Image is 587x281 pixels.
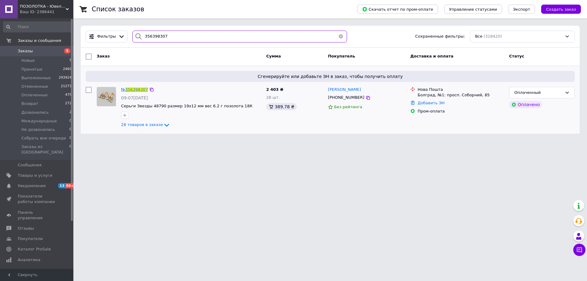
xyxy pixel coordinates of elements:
[21,135,66,141] span: Собрать вне очереди
[65,92,72,98] span: 475
[418,87,504,92] div: Нова Пошта
[21,118,57,124] span: Международные
[97,87,116,106] img: Фото товару
[59,75,72,81] span: 293924
[88,73,572,79] span: Сгенерируйте или добавьте ЭН в заказ, чтобы получить оплату
[69,127,72,132] span: 0
[21,75,51,81] span: Выполненные
[58,183,65,188] span: 13
[415,34,465,39] span: Сохраненные фильтры:
[18,183,46,189] span: Уведомления
[418,92,504,98] div: Болград, №1: просп. Соборний, 85
[18,38,61,43] span: Заказы и сообщения
[418,101,445,105] a: Добавить ЭН
[69,135,72,141] span: 0
[121,87,148,92] a: №356398307
[266,54,281,58] span: Сумма
[61,84,72,89] span: 21271
[18,268,57,279] span: Инструменты вебмастера и SEO
[475,34,482,39] span: Все
[92,6,144,13] h1: Список заказов
[18,210,57,221] span: Панель управления
[3,21,72,32] input: Поиск
[328,95,364,100] span: [PHONE_NUMBER]
[513,7,530,12] span: Экспорт
[97,34,116,39] span: Фильтры
[18,257,40,263] span: Аналитика
[535,7,581,11] a: Создать заказ
[514,90,562,96] div: Оплаченный
[508,5,535,14] button: Экспорт
[18,236,43,242] span: Покупатели
[266,103,297,110] div: 389.78 ₴
[121,87,125,92] span: №
[21,101,38,106] span: Возврат
[573,244,585,256] button: Чат с покупателем
[121,95,148,100] span: 09:07[DATE]
[18,194,57,205] span: Показатели работы компании
[125,87,148,92] span: 356398307
[21,110,49,115] span: Дозвонились
[541,5,581,14] button: Создать заказ
[21,144,69,155] span: Заказы из [GEOGRAPHIC_DATA]
[18,48,33,54] span: Заказы
[132,31,347,43] input: Поиск по номеру заказа, ФИО покупателя, номеру телефона, Email, номеру накладной
[509,54,524,58] span: Статус
[546,7,576,12] span: Создать заказ
[121,122,170,127] a: 28 товаров в заказе
[334,105,362,109] span: Без рейтинга
[266,95,280,100] span: 28 шт.
[328,54,355,58] span: Покупатель
[64,48,70,54] span: 5
[21,58,35,63] span: Новые
[20,9,73,15] div: Ваш ID: 2386441
[69,144,72,155] span: 0
[20,4,66,9] span: ПОЗОЛОТКА - Ювелирная бижутерия Xuping (Ксюпинг) оптом
[509,101,542,108] div: Оплачено
[63,67,72,72] span: 2469
[69,58,72,63] span: 5
[21,67,42,72] span: Принятые
[21,92,48,98] span: Оплаченные
[18,246,51,252] span: Каталог ProSale
[328,87,361,93] a: [PERSON_NAME]
[97,54,110,58] span: Заказ
[362,6,433,12] span: Скачать отчет по пром-оплате
[21,127,55,132] span: Не дозвонились
[121,123,163,127] span: 28 товаров в заказе
[65,183,75,188] span: 99+
[21,84,48,89] span: Отмененные
[328,87,361,92] span: [PERSON_NAME]
[444,5,502,14] button: Управление статусами
[335,31,347,43] button: Очистить
[357,5,438,14] button: Скачать отчет по пром-оплате
[69,110,72,115] span: 2
[65,101,72,106] span: 272
[449,7,497,12] span: Управление статусами
[121,104,253,108] a: Серьги Звезды 48790 размер 19х12 мм вес 6.2 г позолота 18К
[18,173,52,178] span: Товары и услуги
[484,34,502,39] span: (318420)
[18,162,42,168] span: Сообщения
[418,109,504,114] div: Пром-оплата
[266,87,283,92] span: 2 403 ₴
[18,226,34,231] span: Отзывы
[69,118,72,124] span: 0
[410,54,453,58] span: Доставка и оплата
